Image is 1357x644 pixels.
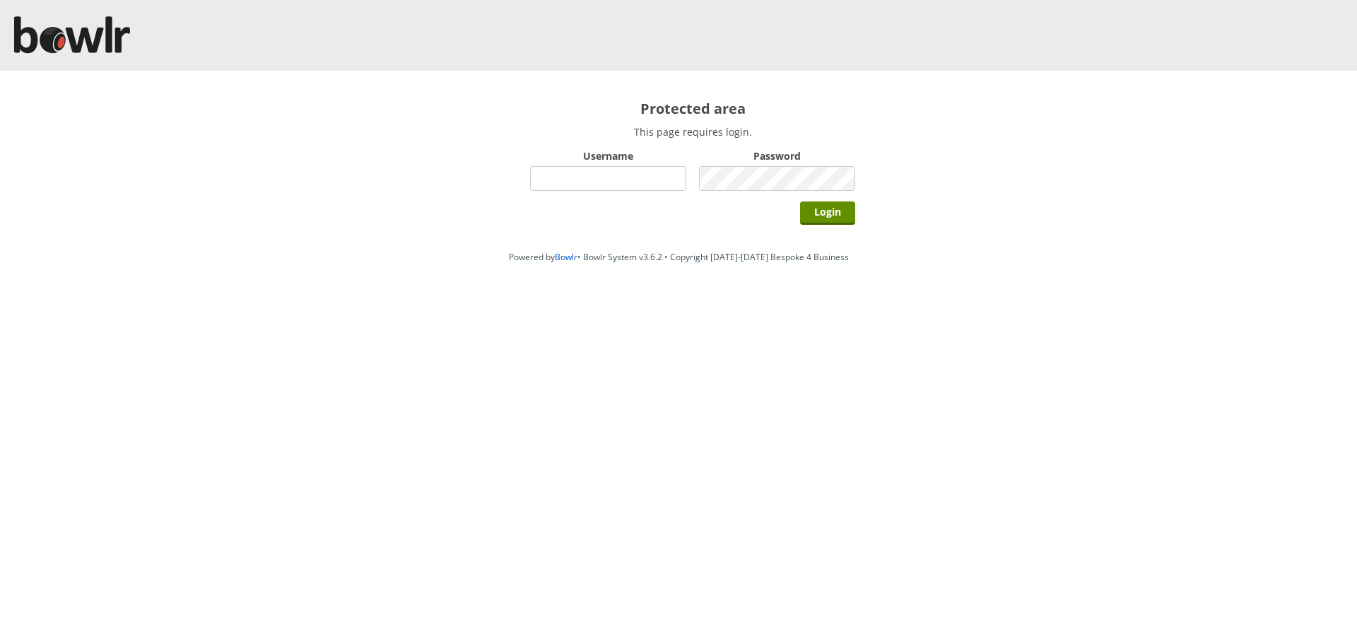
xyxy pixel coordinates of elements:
p: This page requires login. [530,125,855,139]
label: Password [699,149,855,163]
span: Powered by • Bowlr System v3.6.2 • Copyright [DATE]-[DATE] Bespoke 4 Business [509,251,849,263]
label: Username [530,149,686,163]
a: Bowlr [555,251,577,263]
h2: Protected area [530,99,855,118]
input: Login [800,201,855,225]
